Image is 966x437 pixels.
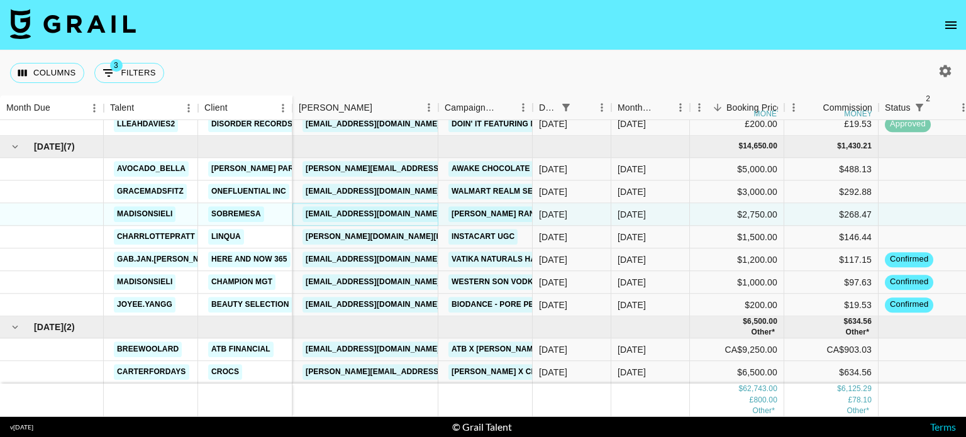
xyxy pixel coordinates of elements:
div: [PERSON_NAME] [299,96,372,120]
div: $146.44 [784,226,879,248]
div: $200.00 [690,294,784,316]
a: [EMAIL_ADDRESS][DOMAIN_NAME] [303,297,443,313]
div: v [DATE] [10,423,33,431]
button: Menu [690,98,709,117]
span: CA$ 903.03 [845,328,869,336]
div: Talent [110,96,134,120]
div: Client [198,96,292,120]
a: [EMAIL_ADDRESS][DOMAIN_NAME] [303,252,443,267]
div: 14,650.00 [743,141,777,152]
div: Date Created [533,96,611,120]
span: confirmed [885,299,933,311]
button: Sort [575,99,592,116]
a: Beauty Selection [208,297,292,313]
div: $ [738,141,743,152]
div: 62,743.00 [743,384,777,394]
button: Menu [514,98,533,117]
span: CA$ 9,250.00 [752,406,775,415]
div: £200.00 [690,113,784,136]
a: Terms [930,421,956,433]
a: madisonsieli [114,274,175,290]
div: Campaign (Type) [438,96,533,120]
button: Show filters [557,99,575,116]
div: 21/08/2025 [539,163,567,175]
div: 21/08/2025 [539,253,567,266]
a: [PERSON_NAME][EMAIL_ADDRESS][DOMAIN_NAME] [303,365,508,380]
img: Grail Talent [10,9,136,39]
a: gracemadsfitz [114,184,187,199]
div: Sep '25 [618,185,646,198]
div: Sep '25 [618,253,646,266]
div: 2 active filters [911,99,928,116]
div: Booking Price [726,96,782,120]
a: [PERSON_NAME][EMAIL_ADDRESS][PERSON_NAME][DOMAIN_NAME] [303,161,572,177]
a: OneFluential Inc [208,184,289,199]
div: $3,000.00 [690,180,784,203]
button: Menu [274,99,292,118]
div: Month Due [618,96,653,120]
button: Menu [419,98,438,117]
button: Select columns [10,63,84,83]
div: $1,500.00 [690,226,784,248]
div: $6,500.00 [690,362,784,384]
a: Doin' it featuring MC [PERSON_NAME] [448,116,613,132]
div: 800.00 [753,395,777,406]
a: carterfordays [114,364,189,380]
button: Menu [179,99,198,118]
a: ATB Financial [208,341,274,357]
div: 1,430.21 [841,141,872,152]
a: breewoolard [114,341,182,357]
div: $97.63 [784,271,879,294]
a: [EMAIL_ADDRESS][DOMAIN_NAME] [303,116,443,132]
span: 3 [110,59,123,72]
button: Sort [709,99,726,116]
div: 634.56 [848,316,872,327]
div: £ [750,395,754,406]
div: Month Due [6,96,50,120]
div: Campaign (Type) [445,96,496,120]
span: [DATE] [34,140,64,153]
div: Month Due [611,96,690,120]
div: $ [844,316,848,327]
button: Sort [50,99,68,117]
a: madisonsieli [114,206,175,222]
button: Sort [928,99,946,116]
div: Booker [292,96,438,120]
div: 78.10 [852,395,872,406]
a: AWAKE Chocolate x [PERSON_NAME] (Sept + Oct) [448,161,660,177]
div: 6,500.00 [747,316,777,327]
a: Sobremesa [208,206,264,222]
div: Sep '25 [618,276,646,289]
div: Status [885,96,911,120]
button: Menu [784,98,803,117]
a: [PERSON_NAME] Ranch Vodka Holiday Campaign Shoot [448,206,688,222]
div: 21/08/2025 [539,185,567,198]
span: confirmed [885,254,933,266]
div: 21/08/2025 [539,366,567,379]
button: Sort [372,99,390,116]
div: $2,750.00 [690,203,784,226]
div: $ [837,141,841,152]
div: $ [743,316,747,327]
a: [EMAIL_ADDRESS][DOMAIN_NAME] [303,342,443,358]
div: Sep '25 [618,231,646,243]
a: ATB x [PERSON_NAME] (Aug-Oct) - Part 2 [448,342,621,358]
div: Oct '25 [618,366,646,379]
div: Sep '25 [618,208,646,221]
div: Client [204,96,228,120]
a: Crocs [208,364,242,380]
div: Sep '25 [618,163,646,175]
a: [EMAIL_ADDRESS][DOMAIN_NAME] [303,184,443,199]
a: [PERSON_NAME] x Crocs [448,365,557,380]
button: Sort [228,99,245,117]
div: $292.88 [784,180,879,203]
span: ( 2 ) [64,321,75,333]
div: $1,200.00 [690,248,784,271]
div: 21/08/2025 [539,208,567,221]
a: [EMAIL_ADDRESS][DOMAIN_NAME] [303,274,443,290]
a: Instacart UGC [448,229,518,245]
div: Aug '25 [618,118,646,131]
div: Talent [104,96,198,120]
div: money [754,110,782,118]
div: Date Created [539,96,557,120]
